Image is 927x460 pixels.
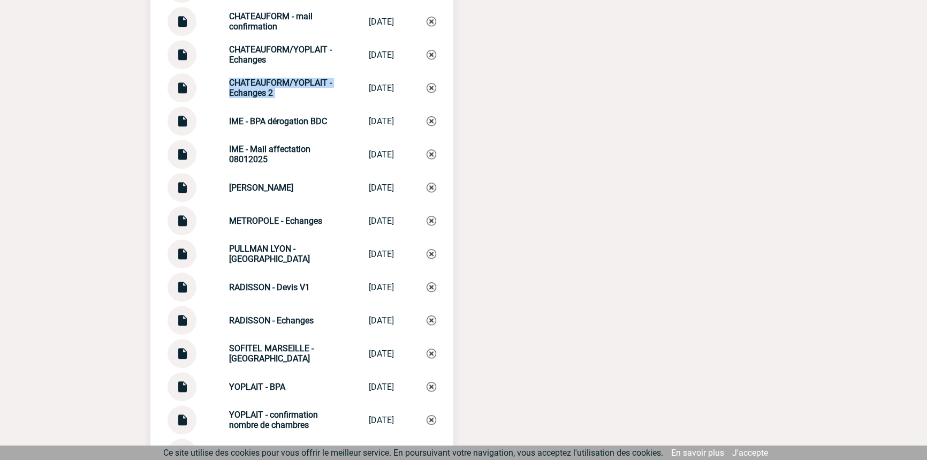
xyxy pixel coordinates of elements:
div: [DATE] [369,183,394,193]
strong: CHATEAUFORM - mail confirmation [229,11,313,32]
img: Supprimer [427,216,436,225]
div: [DATE] [369,349,394,359]
strong: IME - BPA dérogation BDC [229,116,327,126]
strong: YOPLAIT - confirmation nombre de chambres [229,410,318,430]
span: Ce site utilise des cookies pour vous offrir le meilleur service. En poursuivant votre navigation... [163,448,663,458]
div: [DATE] [369,50,394,60]
div: [DATE] [369,282,394,292]
strong: CHATEAUFORM/YOPLAIT - Echanges 2 [229,78,332,98]
img: Supprimer [427,50,436,59]
strong: METROPOLE - Echanges [229,216,322,226]
strong: IME - Mail affectation 08012025 [229,144,310,164]
img: Supprimer [427,17,436,26]
a: J'accepte [732,448,768,458]
strong: YOPLAIT - BPA [229,382,285,392]
strong: SOFITEL MARSEILLE - [GEOGRAPHIC_DATA] [229,343,314,364]
div: [DATE] [369,216,394,226]
img: Supprimer [427,83,436,93]
strong: PULLMAN LYON - [GEOGRAPHIC_DATA] [229,244,310,264]
strong: [PERSON_NAME] [229,183,293,193]
img: Supprimer [427,149,436,159]
div: [DATE] [369,415,394,425]
img: Supprimer [427,415,436,425]
strong: CHATEAUFORM/YOPLAIT - Echanges [229,44,332,65]
img: Supprimer [427,382,436,391]
div: [DATE] [369,83,394,93]
div: [DATE] [369,249,394,259]
a: En savoir plus [671,448,724,458]
div: [DATE] [369,116,394,126]
strong: RADISSON - Devis V1 [229,282,310,292]
img: Supprimer [427,249,436,259]
img: Supprimer [427,183,436,192]
div: [DATE] [369,315,394,326]
img: Supprimer [427,349,436,358]
img: Supprimer [427,315,436,325]
strong: RADISSON - Echanges [229,315,314,326]
div: [DATE] [369,149,394,160]
img: Supprimer [427,116,436,126]
div: [DATE] [369,382,394,392]
div: [DATE] [369,17,394,27]
img: Supprimer [427,282,436,292]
